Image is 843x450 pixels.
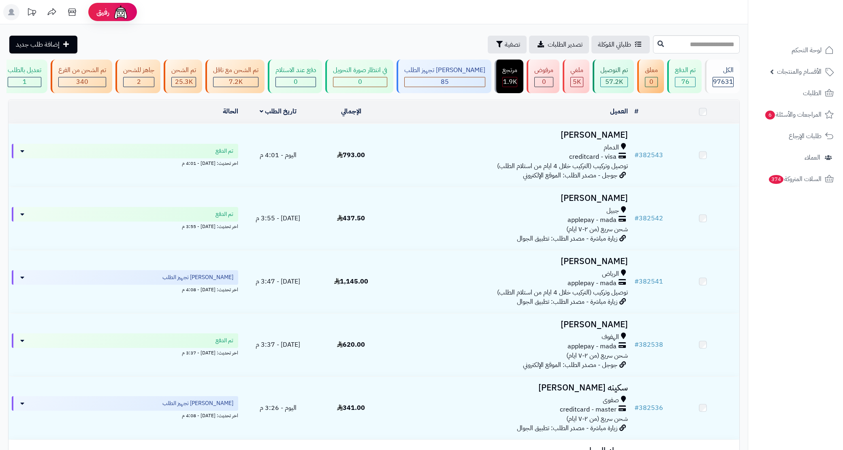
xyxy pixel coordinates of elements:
[569,152,617,162] span: creditcard - visa
[391,257,628,266] h3: [PERSON_NAME]
[517,423,617,433] span: زيارة مباشرة - مصدر الطلب: تطبيق الجوال
[503,77,517,87] div: 1856
[534,66,553,75] div: مرفوض
[523,171,617,180] span: جوجل - مصدر الطلب: الموقع الإلكتروني
[517,234,617,243] span: زيارة مباشرة - مصدر الطلب: تطبيق الجوال
[634,340,663,350] a: #382538
[803,87,822,99] span: الطلبات
[605,77,623,87] span: 57.2K
[768,173,822,185] span: السلات المتروكة
[566,414,628,424] span: شحن سريع (من ٢-٧ ايام)
[275,66,316,75] div: دفع عند الاستلام
[260,150,297,160] span: اليوم - 4:01 م
[769,175,783,184] span: 374
[333,77,387,87] div: 0
[525,60,561,93] a: مرفوض 0
[124,77,154,87] div: 2
[792,45,822,56] span: لوحة التحكم
[334,277,368,286] span: 1,145.00
[441,77,449,87] span: 85
[276,77,316,87] div: 0
[598,40,631,49] span: طلباتي المُوكلة
[391,194,628,203] h3: [PERSON_NAME]
[8,66,41,75] div: تعديل بالطلب
[649,77,653,87] span: 0
[753,126,838,146] a: طلبات الإرجاع
[266,60,324,93] a: دفع عند الاستلام 0
[216,210,233,218] span: تم الدفع
[634,107,638,116] a: #
[634,277,663,286] a: #382541
[123,66,154,75] div: جاهز للشحن
[395,60,493,93] a: [PERSON_NAME] تجهيز الطلب 85
[561,60,591,93] a: ملغي 5K
[58,66,106,75] div: تم الشحن من الفرع
[529,36,589,53] a: تصدير الطلبات
[256,340,300,350] span: [DATE] - 3:37 م
[753,105,838,124] a: المراجعات والأسئلة6
[523,360,617,370] span: جوجل - مصدر الطلب: الموقع الإلكتروني
[12,285,238,293] div: اخر تحديث: [DATE] - 4:08 م
[260,403,297,413] span: اليوم - 3:26 م
[503,77,517,87] span: 1.9K
[175,77,193,87] span: 25.3K
[645,66,658,75] div: معلق
[12,348,238,356] div: اخر تحديث: [DATE] - 3:37 م
[391,320,628,329] h3: [PERSON_NAME]
[560,405,617,414] span: creditcard - master
[566,224,628,234] span: شحن سريع (من ٢-٧ ايام)
[162,399,233,407] span: [PERSON_NAME] تجهيز الطلب
[260,107,297,116] a: تاريخ الطلب
[172,77,196,87] div: 25270
[753,169,838,189] a: السلات المتروكة374
[548,40,583,49] span: تصدير الطلبات
[204,60,266,93] a: تم الشحن مع ناقل 7.2K
[568,342,617,351] span: applepay - mada
[713,77,733,87] span: 97631
[113,4,129,20] img: ai-face.png
[337,150,365,160] span: 793.00
[216,147,233,155] span: تم الدفع
[391,383,628,392] h3: سكينه [PERSON_NAME]
[502,66,517,75] div: مرتجع
[337,213,365,223] span: 437.50
[765,111,775,119] span: 6
[604,143,619,152] span: الدمام
[493,60,525,93] a: مرتجع 1.9K
[213,66,258,75] div: تم الشحن مع ناقل
[645,77,657,87] div: 0
[488,36,527,53] button: تصفية
[634,403,663,413] a: #382536
[497,288,628,297] span: توصيل وتركيب (التركيب خلال 4 ايام من استلام الطلب)
[753,83,838,103] a: الطلبات
[753,41,838,60] a: لوحة التحكم
[601,77,627,87] div: 57239
[8,77,41,87] div: 1
[324,60,395,93] a: في انتظار صورة التحويل 0
[675,77,695,87] div: 76
[573,77,581,87] span: 5K
[12,222,238,230] div: اخر تحديث: [DATE] - 3:55 م
[568,279,617,288] span: applepay - mada
[634,403,639,413] span: #
[571,77,583,87] div: 5012
[542,77,546,87] span: 0
[12,158,238,167] div: اخر تحديث: [DATE] - 4:01 م
[675,66,696,75] div: تم الدفع
[570,66,583,75] div: ملغي
[634,150,639,160] span: #
[358,77,362,87] span: 0
[603,396,619,405] span: صفوى
[591,60,636,93] a: تم التوصيل 57.2K
[59,77,106,87] div: 340
[171,66,196,75] div: تم الشحن
[634,213,663,223] a: #382542
[764,109,822,120] span: المراجعات والأسئلة
[9,36,77,53] a: إضافة طلب جديد
[162,60,204,93] a: تم الشحن 25.3K
[602,333,619,342] span: الهفوف
[405,77,485,87] div: 85
[566,351,628,360] span: شحن سريع (من ٢-٧ ايام)
[391,130,628,140] h3: [PERSON_NAME]
[505,40,520,49] span: تصفية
